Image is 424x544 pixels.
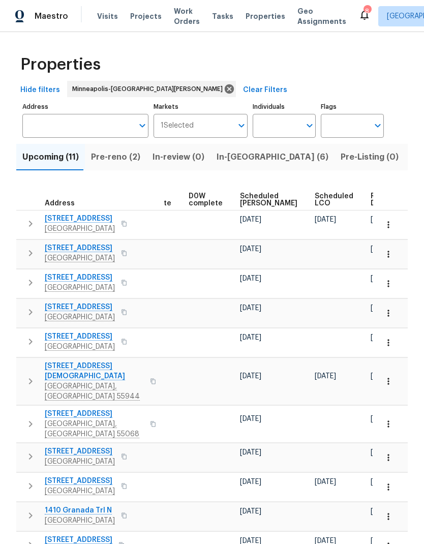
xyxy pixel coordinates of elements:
span: [DATE] [240,305,261,312]
span: Clear Filters [243,84,287,97]
span: [DATE] [240,373,261,380]
span: Ready Date [371,193,393,207]
span: Upcoming (11) [22,150,79,164]
span: [DATE] [240,415,261,422]
div: Minneapolis-[GEOGRAPHIC_DATA][PERSON_NAME] [67,81,236,97]
span: Scheduled LCO [315,193,353,207]
span: [DATE] [240,275,261,282]
span: Properties [246,11,285,21]
span: In-review (0) [153,150,204,164]
span: [DATE] [371,373,392,380]
button: Clear Filters [239,81,291,100]
label: Flags [321,104,384,110]
button: Open [135,118,149,133]
span: [DATE] [315,373,336,380]
div: 8 [364,6,371,16]
span: [DATE] [371,508,392,515]
span: [DATE] [371,275,392,282]
span: [DATE] [240,216,261,223]
span: D0W complete [189,193,223,207]
span: Tasks [212,13,233,20]
span: Work Orders [174,6,200,26]
span: In-[GEOGRAPHIC_DATA] (6) [217,150,328,164]
span: Scheduled [PERSON_NAME] [240,193,297,207]
span: Properties [20,59,101,70]
span: [DATE] [240,508,261,515]
span: [DATE] [240,449,261,456]
label: Individuals [253,104,316,110]
button: Open [302,118,317,133]
span: Pre-Listing (0) [341,150,399,164]
span: [DATE] [240,246,261,253]
span: [DATE] [371,216,392,223]
button: Open [234,118,249,133]
span: [DATE] [371,334,392,341]
span: [DATE] [240,334,261,341]
span: [DATE] [371,478,392,486]
span: Visits [97,11,118,21]
span: Address [45,200,75,207]
label: Markets [154,104,248,110]
span: Maestro [35,11,68,21]
button: Hide filters [16,81,64,100]
span: [DATE] [240,478,261,486]
span: [DATE] [315,216,336,223]
span: [DATE] [315,478,336,486]
span: Hide filters [20,84,60,97]
span: [DATE] [371,246,392,253]
span: Pre-reno (2) [91,150,140,164]
span: Geo Assignments [297,6,346,26]
span: [DATE] [371,305,392,312]
label: Address [22,104,148,110]
span: [DATE] [371,415,392,422]
span: Projects [130,11,162,21]
span: [DATE] [371,449,392,456]
span: Minneapolis-[GEOGRAPHIC_DATA][PERSON_NAME] [72,84,227,94]
button: Open [371,118,385,133]
span: 1 Selected [161,122,194,130]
